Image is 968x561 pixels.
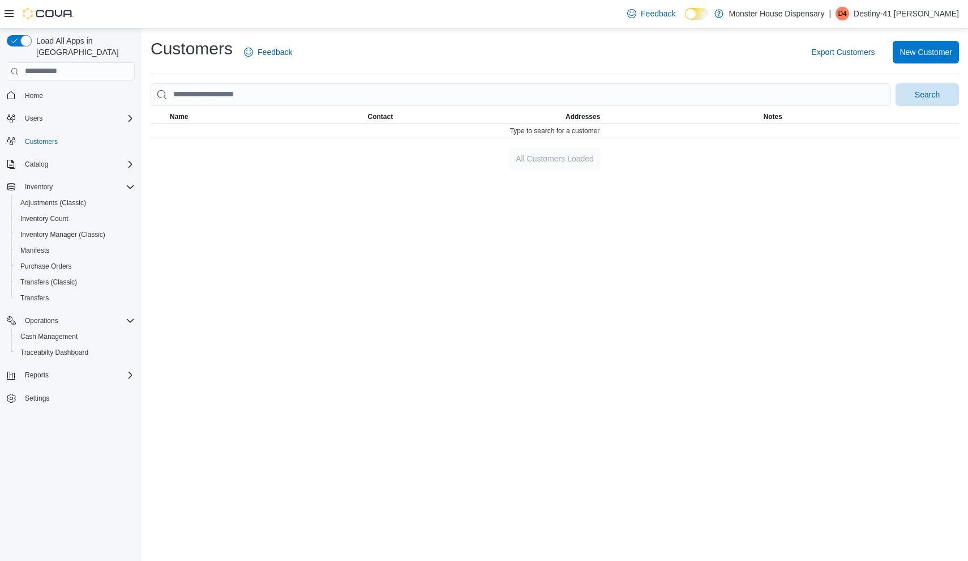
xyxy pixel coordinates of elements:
button: Purchase Orders [11,258,139,274]
input: Dark Mode [685,8,709,20]
span: Traceabilty Dashboard [20,348,88,357]
span: Purchase Orders [16,260,135,273]
button: Inventory [2,179,139,195]
span: Search [915,89,940,100]
p: | [829,7,831,20]
span: Adjustments (Classic) [16,196,135,210]
span: Transfers [16,291,135,305]
span: Transfers [20,294,49,303]
button: Export Customers [807,41,879,63]
button: Transfers (Classic) [11,274,139,290]
span: Inventory Count [20,214,68,223]
button: Home [2,87,139,104]
span: Home [20,88,135,103]
a: Cash Management [16,330,82,343]
button: Users [20,112,47,125]
button: Inventory Manager (Classic) [11,227,139,243]
button: Customers [2,133,139,150]
span: Feedback [641,8,675,19]
button: Inventory Count [11,211,139,227]
span: New Customer [900,46,952,58]
p: Monster House Dispensary [729,7,825,20]
button: Cash Management [11,329,139,345]
button: Reports [2,367,139,383]
button: Users [2,110,139,126]
a: Transfers (Classic) [16,275,82,289]
span: Addresses [566,112,600,121]
span: Settings [20,391,135,405]
button: All Customers Loaded [509,147,601,170]
a: Purchase Orders [16,260,76,273]
span: Inventory [20,180,135,194]
span: Export Customers [811,46,875,58]
a: Home [20,89,48,103]
span: Traceabilty Dashboard [16,346,135,359]
span: Cash Management [20,332,78,341]
button: New Customer [893,41,959,63]
button: Reports [20,368,53,382]
span: Inventory Manager (Classic) [16,228,135,241]
a: Adjustments (Classic) [16,196,91,210]
span: Inventory [25,182,53,192]
span: Type to search for a customer [510,126,600,135]
span: Users [20,112,135,125]
button: Manifests [11,243,139,258]
span: Adjustments (Classic) [20,198,86,207]
span: Reports [25,371,49,380]
span: Users [25,114,42,123]
span: Home [25,91,43,100]
span: Operations [20,314,135,328]
span: Feedback [258,46,292,58]
button: Catalog [20,158,53,171]
a: Inventory Manager (Classic) [16,228,110,241]
span: Reports [20,368,135,382]
span: Catalog [20,158,135,171]
a: Settings [20,392,54,405]
span: All Customers Loaded [516,153,594,164]
span: Customers [25,137,58,146]
h1: Customers [151,37,233,60]
img: Cova [23,8,74,19]
button: Inventory [20,180,57,194]
div: Destiny-41 Williams [836,7,849,20]
span: Transfers (Classic) [16,275,135,289]
span: Manifests [16,244,135,257]
button: Search [896,83,959,106]
span: Inventory Manager (Classic) [20,230,105,239]
span: Name [170,112,189,121]
a: Manifests [16,244,54,257]
span: Operations [25,316,58,325]
a: Feedback [239,41,297,63]
p: Destiny-41 [PERSON_NAME] [854,7,959,20]
span: D4 [838,7,846,20]
button: Adjustments (Classic) [11,195,139,211]
span: Customers [20,134,135,148]
span: Transfers (Classic) [20,278,77,287]
span: Purchase Orders [20,262,72,271]
a: Feedback [623,2,680,25]
span: Contact [368,112,393,121]
button: Catalog [2,156,139,172]
span: Catalog [25,160,48,169]
button: Transfers [11,290,139,306]
button: Operations [2,313,139,329]
span: Notes [764,112,782,121]
button: Operations [20,314,63,328]
span: Manifests [20,246,49,255]
a: Traceabilty Dashboard [16,346,93,359]
span: Inventory Count [16,212,135,226]
nav: Complex example [7,83,135,436]
span: Load All Apps in [GEOGRAPHIC_DATA] [32,35,135,58]
button: Settings [2,390,139,406]
button: Traceabilty Dashboard [11,345,139,360]
span: Cash Management [16,330,135,343]
a: Customers [20,135,62,148]
a: Transfers [16,291,53,305]
a: Inventory Count [16,212,73,226]
span: Settings [25,394,49,403]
